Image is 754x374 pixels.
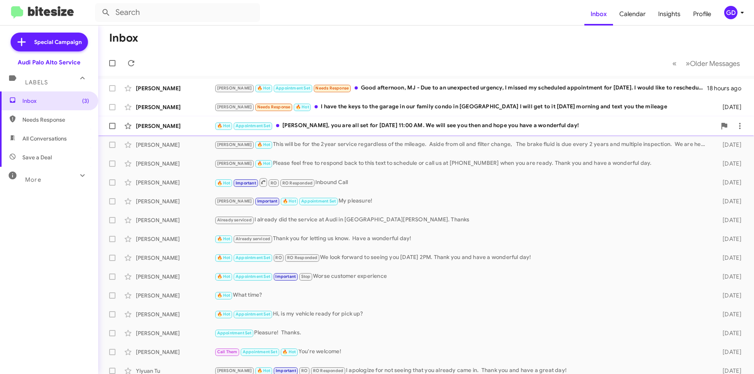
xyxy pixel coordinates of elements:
[214,310,710,319] div: Hi, is my vehicle ready for pick up?
[668,55,681,71] button: Previous
[236,181,256,186] span: Important
[296,104,309,109] span: 🔥 Hot
[257,368,271,373] span: 🔥 Hot
[707,84,748,92] div: 18 hours ago
[136,141,214,149] div: [PERSON_NAME]
[11,33,88,51] a: Special Campaign
[690,59,740,68] span: Older Messages
[217,368,252,373] span: [PERSON_NAME]
[217,255,231,260] span: 🔥 Hot
[710,273,748,281] div: [DATE]
[25,176,41,183] span: More
[257,199,278,204] span: Important
[668,55,745,71] nav: Page navigation example
[95,3,260,22] input: Search
[276,86,310,91] span: Appointment Set
[710,235,748,243] div: [DATE]
[136,179,214,186] div: [PERSON_NAME]
[710,348,748,356] div: [DATE]
[214,272,710,281] div: Worse customer experience
[282,181,313,186] span: RO Responded
[652,3,687,26] a: Insights
[275,274,296,279] span: Important
[217,161,252,166] span: [PERSON_NAME]
[301,368,307,373] span: RO
[214,84,707,93] div: Good afternoon, MJ - Due to an unexpected urgency, I missed my scheduled appointment for [DATE]. ...
[710,141,748,149] div: [DATE]
[136,273,214,281] div: [PERSON_NAME]
[282,349,296,354] span: 🔥 Hot
[82,97,89,105] span: (3)
[22,135,67,142] span: All Conversations
[613,3,652,26] a: Calendar
[25,79,48,86] span: Labels
[236,236,270,241] span: Already serviced
[313,368,343,373] span: RO Responded
[717,6,745,19] button: GD
[584,3,613,26] a: Inbox
[214,291,710,300] div: What time?
[236,255,270,260] span: Appointment Set
[257,142,271,147] span: 🔥 Hot
[136,292,214,299] div: [PERSON_NAME]
[710,197,748,205] div: [DATE]
[214,347,710,356] div: You're welcome!
[283,199,296,204] span: 🔥 Hot
[217,330,252,336] span: Appointment Set
[217,349,238,354] span: Call Them
[136,84,214,92] div: [PERSON_NAME]
[271,181,277,186] span: RO
[136,254,214,262] div: [PERSON_NAME]
[136,103,214,111] div: [PERSON_NAME]
[287,255,317,260] span: RO Responded
[710,310,748,318] div: [DATE]
[22,153,52,161] span: Save a Deal
[710,292,748,299] div: [DATE]
[217,217,252,223] span: Already serviced
[710,179,748,186] div: [DATE]
[672,58,677,68] span: «
[214,253,710,262] div: We look forward to seeing you [DATE] 2PM. Thank you and have a wonderful day!
[257,104,291,109] span: Needs Response
[136,160,214,168] div: [PERSON_NAME]
[217,274,231,279] span: 🔥 Hot
[214,102,710,111] div: I have the keys to the garage in our family condo in [GEOGRAPHIC_DATA] I will get to it [DATE] mo...
[686,58,690,68] span: »
[136,310,214,318] div: [PERSON_NAME]
[217,312,231,317] span: 🔥 Hot
[276,368,296,373] span: Important
[681,55,745,71] button: Next
[724,6,738,19] div: GD
[136,348,214,356] div: [PERSON_NAME]
[214,197,710,206] div: My pleasure!
[109,32,138,44] h1: Inbox
[687,3,717,26] a: Profile
[214,159,710,168] div: Please feel free to respond back to this text to schedule or call us at [PHONE_NUMBER] when you a...
[217,123,231,128] span: 🔥 Hot
[214,121,716,130] div: [PERSON_NAME], you are all set for [DATE] 11:00 AM. We will see you then and hope you have a wond...
[217,142,252,147] span: [PERSON_NAME]
[34,38,82,46] span: Special Campaign
[136,122,214,130] div: [PERSON_NAME]
[214,234,710,243] div: Thank you for letting us know. Have a wonderful day!
[257,86,271,91] span: 🔥 Hot
[214,177,710,187] div: Inbound Call
[22,97,89,105] span: Inbox
[710,103,748,111] div: [DATE]
[236,123,270,128] span: Appointment Set
[710,329,748,337] div: [DATE]
[301,274,311,279] span: Stop
[136,329,214,337] div: [PERSON_NAME]
[217,181,231,186] span: 🔥 Hot
[710,254,748,262] div: [DATE]
[136,197,214,205] div: [PERSON_NAME]
[217,104,252,109] span: [PERSON_NAME]
[217,293,231,298] span: 🔥 Hot
[18,58,81,66] div: Audi Palo Alto Service
[217,236,231,241] span: 🔥 Hot
[236,312,270,317] span: Appointment Set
